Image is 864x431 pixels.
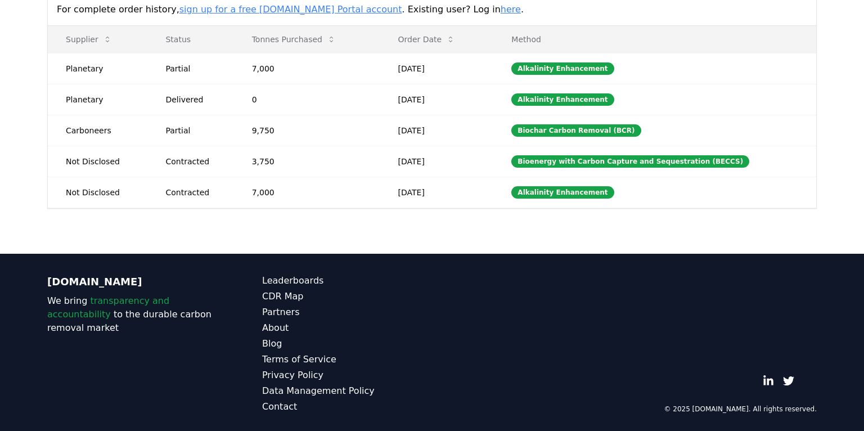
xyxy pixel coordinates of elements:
div: Partial [165,63,224,74]
p: © 2025 [DOMAIN_NAME]. All rights reserved. [664,405,817,414]
a: Leaderboards [262,274,432,288]
td: 3,750 [234,146,380,177]
a: Data Management Policy [262,384,432,398]
div: Alkalinity Enhancement [511,62,614,75]
td: [DATE] [380,84,494,115]
td: 7,000 [234,53,380,84]
td: Not Disclosed [48,177,147,208]
td: [DATE] [380,53,494,84]
a: Partners [262,306,432,319]
a: CDR Map [262,290,432,303]
p: For complete order history, . Existing user? Log in . [57,3,807,16]
a: Contact [262,400,432,414]
td: Planetary [48,84,147,115]
td: Not Disclosed [48,146,147,177]
div: Alkalinity Enhancement [511,93,614,106]
div: Biochar Carbon Removal (BCR) [511,124,641,137]
div: Delivered [165,94,224,105]
td: Planetary [48,53,147,84]
a: Blog [262,337,432,351]
div: Contracted [165,187,224,198]
p: We bring to the durable carbon removal market [47,294,217,335]
td: 7,000 [234,177,380,208]
td: 9,750 [234,115,380,146]
p: Method [502,34,807,45]
p: [DOMAIN_NAME] [47,274,217,290]
button: Tonnes Purchased [243,28,345,51]
div: Partial [165,125,224,136]
div: Bioenergy with Carbon Capture and Sequestration (BECCS) [511,155,749,168]
td: [DATE] [380,115,494,146]
div: Contracted [165,156,224,167]
a: Twitter [783,375,794,387]
span: transparency and accountability [47,295,169,320]
td: [DATE] [380,177,494,208]
button: Supplier [57,28,121,51]
a: sign up for a free [DOMAIN_NAME] Portal account [179,4,402,15]
a: LinkedIn [763,375,774,387]
a: here [501,4,521,15]
button: Order Date [389,28,465,51]
td: 0 [234,84,380,115]
td: Carboneers [48,115,147,146]
a: About [262,321,432,335]
p: Status [156,34,224,45]
a: Privacy Policy [262,369,432,382]
a: Terms of Service [262,353,432,366]
div: Alkalinity Enhancement [511,186,614,199]
td: [DATE] [380,146,494,177]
